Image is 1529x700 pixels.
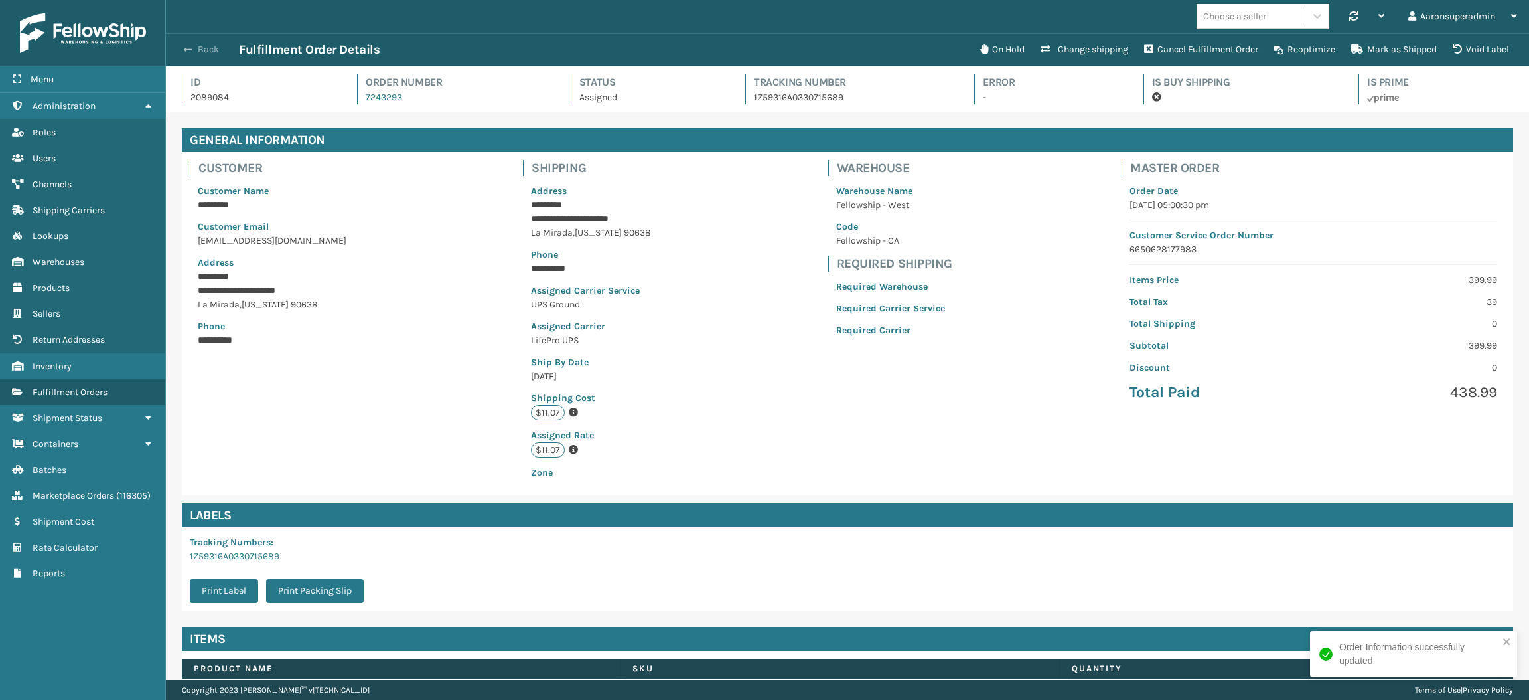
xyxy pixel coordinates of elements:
[33,542,98,553] span: Rate Calculator
[1129,242,1497,256] p: 6650628177983
[33,516,94,527] span: Shipment Cost
[1129,361,1305,375] p: Discount
[1321,273,1497,287] p: 399.99
[198,319,346,333] p: Phone
[1321,317,1497,331] p: 0
[33,464,66,476] span: Batches
[632,663,1047,675] label: SKU
[837,160,953,176] h4: Warehouse
[1144,44,1153,54] i: Cancel Fulfillment Order
[1072,663,1486,675] label: Quantity
[190,551,279,562] a: 1Z59316A0330715689
[198,220,346,234] p: Customer Email
[575,227,622,238] span: [US_STATE]
[1129,198,1497,212] p: [DATE] 05:00:30 pm
[531,248,651,262] p: Phone
[33,412,102,424] span: Shipment Status
[531,355,651,369] p: Ship By Date
[190,631,226,647] h4: Items
[190,74,333,90] h4: Id
[266,579,364,603] button: Print Packing Slip
[33,490,114,501] span: Marketplace Orders
[1274,46,1283,55] i: Reoptimize
[836,220,945,234] p: Code
[754,74,950,90] h4: Tracking Number
[190,579,258,603] button: Print Label
[1351,44,1363,54] i: Mark as Shipped
[836,184,945,198] p: Warehouse Name
[116,490,151,501] span: ( 116305 )
[1343,37,1445,63] button: Mark as Shipped
[366,92,402,103] a: 7243293
[1321,339,1497,353] p: 399.99
[198,299,240,310] span: La Mirada
[33,153,56,164] span: Users
[531,466,651,480] p: Zone
[1203,9,1266,23] div: Choose a seller
[33,308,60,319] span: Sellers
[1502,636,1512,649] button: close
[1033,37,1136,63] button: Change shipping
[579,90,721,104] p: Assigned
[178,44,239,56] button: Back
[33,230,68,242] span: Lookups
[531,369,651,383] p: [DATE]
[1266,37,1343,63] button: Reoptimize
[242,299,289,310] span: [US_STATE]
[837,256,953,272] h4: Required Shipping
[33,334,105,345] span: Return Addresses
[1339,640,1498,668] div: Order Information successfully updated.
[1321,295,1497,309] p: 39
[182,128,1513,152] h4: General Information
[240,299,242,310] span: ,
[239,42,380,58] h3: Fulfillment Order Details
[33,438,78,450] span: Containers
[33,568,65,579] span: Reports
[198,160,354,176] h4: Customer
[1129,383,1305,402] p: Total Paid
[1136,37,1266,63] button: Cancel Fulfillment Order
[33,205,105,216] span: Shipping Carriers
[1129,273,1305,287] p: Items Price
[624,227,651,238] span: 90638
[531,405,565,420] p: $11.07
[531,442,565,458] p: $11.07
[33,387,108,398] span: Fulfillment Orders
[1130,160,1505,176] h4: Master Order
[190,90,333,104] p: 2089084
[1321,361,1497,375] p: 0
[1152,74,1335,90] h4: Is Buy Shipping
[1129,295,1305,309] p: Total Tax
[31,74,54,85] span: Menu
[1129,339,1305,353] p: Subtotal
[1453,44,1462,54] i: VOIDLABEL
[531,319,651,333] p: Assigned Carrier
[531,333,651,347] p: LifePro UPS
[33,127,56,138] span: Roles
[20,13,146,53] img: logo
[33,100,96,112] span: Administration
[1321,383,1497,402] p: 438.99
[983,90,1119,104] p: -
[531,227,573,238] span: La Mirada
[366,74,546,90] h4: Order Number
[980,44,988,54] i: On Hold
[579,74,721,90] h4: Status
[531,428,651,442] p: Assigned Rate
[1367,74,1513,90] h4: Is Prime
[531,185,567,197] span: Address
[1445,37,1517,63] button: Void Label
[190,537,273,548] span: Tracking Numbers :
[573,227,575,238] span: ,
[531,298,651,311] p: UPS Ground
[1129,228,1497,242] p: Customer Service Order Number
[33,361,72,372] span: Inventory
[1041,44,1050,54] i: Change shipping
[836,234,945,248] p: Fellowship - CA
[972,37,1033,63] button: On Hold
[754,90,950,104] p: 1Z59316A0330715689
[836,198,945,212] p: Fellowship - West
[1129,184,1497,198] p: Order Date
[182,680,370,700] p: Copyright 2023 [PERSON_NAME]™ v [TECHNICAL_ID]
[198,184,346,198] p: Customer Name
